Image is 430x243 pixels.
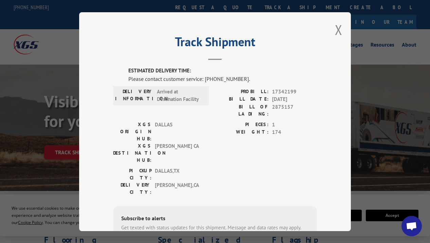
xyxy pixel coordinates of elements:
[128,67,317,75] label: ESTIMATED DELIVERY TIME:
[113,37,317,50] h2: Track Shipment
[215,96,269,103] label: BILL DATE:
[155,121,201,142] span: DALLAS
[272,96,317,103] span: [DATE]
[335,21,342,39] button: Close modal
[272,128,317,136] span: 174
[113,121,151,142] label: XGS ORIGIN HUB:
[121,224,309,239] div: Get texted with status updates for this shipment. Message and data rates may apply. Message frequ...
[215,128,269,136] label: WEIGHT:
[155,181,201,195] span: [PERSON_NAME] , CA
[272,121,317,128] span: 1
[115,88,154,103] label: DELIVERY INFORMATION:
[113,142,151,163] label: XGS DESTINATION HUB:
[215,103,269,117] label: BILL OF LADING:
[155,142,201,163] span: [PERSON_NAME] CA
[113,181,151,195] label: DELIVERY CITY:
[113,167,151,181] label: PICKUP CITY:
[272,88,317,96] span: 17342199
[272,103,317,117] span: 2875157
[155,167,201,181] span: DALLAS , TX
[215,88,269,96] label: PROBILL:
[121,214,309,224] div: Subscribe to alerts
[128,74,317,83] div: Please contact customer service: [PHONE_NUMBER].
[157,88,203,103] span: Arrived at Destination Facility
[401,216,422,236] div: Open chat
[215,121,269,128] label: PIECES:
